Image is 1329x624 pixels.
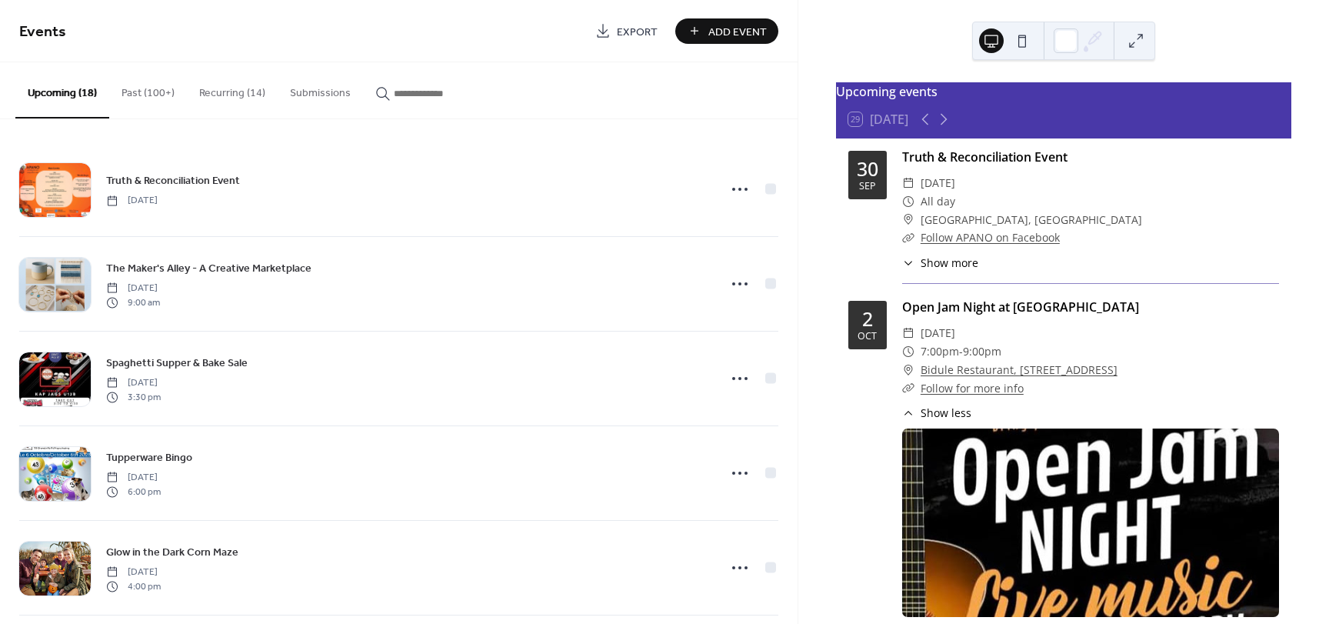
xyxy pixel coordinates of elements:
[963,342,1001,361] span: 9:00pm
[902,148,1068,165] a: Truth & Reconciliation Event
[15,62,109,118] button: Upcoming (18)
[862,309,873,329] div: 2
[902,255,978,271] button: ​Show more
[902,324,914,342] div: ​
[921,192,955,211] span: All day
[902,229,914,247] div: ​
[106,545,238,561] span: Glow in the Dark Corn Maze
[106,449,192,466] a: Tupperware Bingo
[902,361,914,379] div: ​
[921,211,1142,229] span: [GEOGRAPHIC_DATA], [GEOGRAPHIC_DATA]
[902,192,914,211] div: ​
[902,342,914,361] div: ​
[708,24,767,40] span: Add Event
[106,295,160,309] span: 9:00 am
[617,24,658,40] span: Export
[106,355,248,372] span: Spaghetti Supper & Bake Sale
[19,17,66,47] span: Events
[187,62,278,117] button: Recurring (14)
[857,159,878,179] div: 30
[106,354,248,372] a: Spaghetti Supper & Bake Sale
[106,261,311,277] span: The Maker's Alley - A Creative Marketplace
[921,405,971,421] span: Show less
[902,211,914,229] div: ​
[106,173,240,189] span: Truth & Reconciliation Event
[106,194,158,208] span: [DATE]
[584,18,669,44] a: Export
[106,579,161,593] span: 4:00 pm
[106,543,238,561] a: Glow in the Dark Corn Maze
[106,390,161,404] span: 3:30 pm
[859,182,876,192] div: Sep
[106,566,161,579] span: [DATE]
[921,342,959,361] span: 7:00pm
[921,174,955,192] span: [DATE]
[106,259,311,277] a: The Maker's Alley - A Creative Marketplace
[106,376,161,390] span: [DATE]
[902,255,914,271] div: ​
[109,62,187,117] button: Past (100+)
[278,62,363,117] button: Submissions
[902,299,1139,315] a: Open Jam Night at [GEOGRAPHIC_DATA]
[836,82,1291,101] div: Upcoming events
[106,471,161,485] span: [DATE]
[858,332,877,342] div: Oct
[106,172,240,189] a: Truth & Reconciliation Event
[921,361,1117,379] a: Bidule Restaurant, [STREET_ADDRESS]
[106,450,192,466] span: Tupperware Bingo
[902,174,914,192] div: ​
[902,405,971,421] button: ​Show less
[106,485,161,499] span: 6:00 pm
[959,342,963,361] span: -
[675,18,778,44] button: Add Event
[902,379,914,398] div: ​
[106,282,160,295] span: [DATE]
[902,405,914,421] div: ​
[921,381,1024,395] a: Follow for more info
[921,230,1060,245] a: Follow APANO on Facebook
[921,324,955,342] span: [DATE]
[921,255,978,271] span: Show more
